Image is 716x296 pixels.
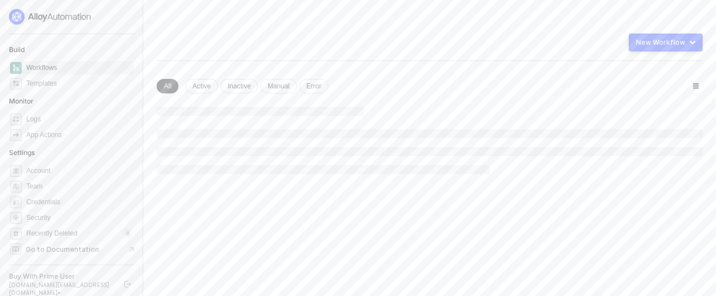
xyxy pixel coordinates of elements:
[26,211,131,224] span: Security
[10,78,22,90] span: marketplace
[10,165,22,177] span: settings
[10,212,22,224] span: security
[126,244,137,255] span: document-arrow
[10,196,22,208] span: credentials
[9,242,134,256] a: Knowledge Base
[10,62,22,74] span: dashboard
[9,272,114,281] div: Buy With Prime User
[26,61,131,74] span: Workflows
[260,79,296,93] div: Manual
[10,243,21,255] span: documentation
[10,181,22,192] span: team
[26,180,131,193] span: Team
[157,79,178,93] div: All
[629,34,703,51] button: New Workflow
[9,45,25,54] span: Build
[10,114,22,125] span: icon-logs
[124,229,131,238] div: 0
[9,9,92,25] img: logo
[124,281,131,288] span: logout
[299,79,329,93] div: Error
[26,130,62,140] div: App Actions
[185,79,218,93] div: Active
[26,195,131,209] span: Credentials
[26,112,131,126] span: Logs
[26,229,77,238] span: Recently Deleted
[9,9,134,25] a: logo
[636,38,685,47] div: New Workflow
[220,79,258,93] div: Inactive
[26,164,131,177] span: Account
[9,148,35,157] span: Settings
[26,77,131,90] span: Templates
[9,97,34,105] span: Monitor
[26,245,99,254] span: Go to Documentation
[10,129,22,141] span: icon-app-actions
[10,228,22,239] span: settings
